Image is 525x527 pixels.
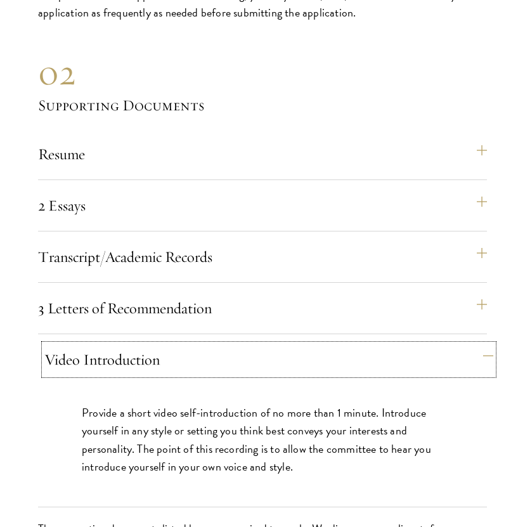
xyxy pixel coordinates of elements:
p: Provide a short video self-introduction of no more than 1 minute. Introduce yourself in any style... [82,404,443,475]
button: Resume [38,139,487,169]
button: Transcript/Academic Records [38,242,487,272]
button: 2 Essays [38,190,487,221]
button: 3 Letters of Recommendation [38,293,487,323]
div: 02 [38,50,487,94]
button: Video Introduction [44,344,493,375]
h3: Supporting Documents [38,94,487,116]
